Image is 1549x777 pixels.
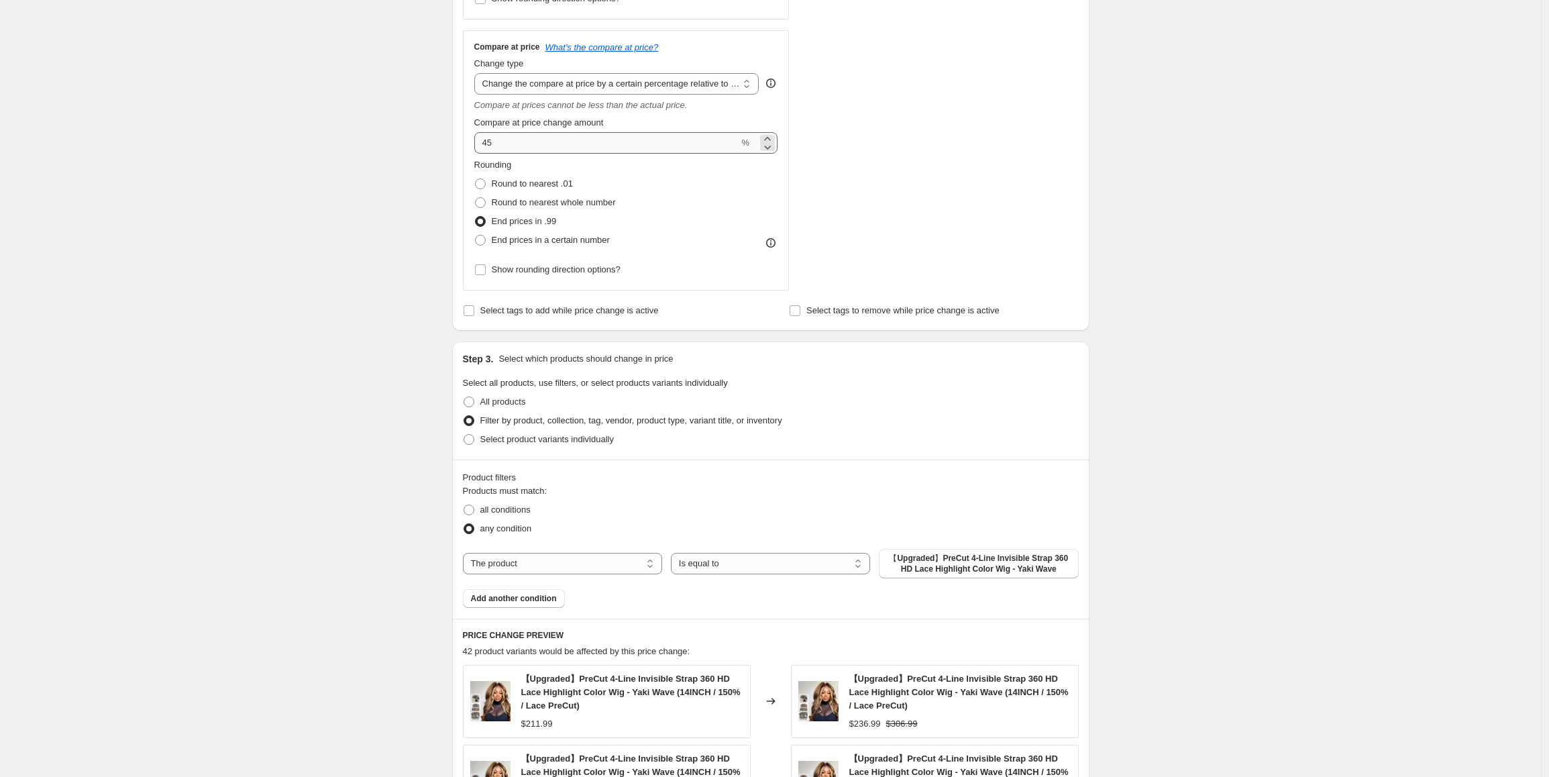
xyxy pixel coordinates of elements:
div: $211.99 [521,717,553,731]
div: help [764,76,778,90]
span: Products must match: [463,486,547,496]
h2: Step 3. [463,352,494,366]
input: 20 [474,132,739,154]
span: Show rounding direction options? [492,264,621,274]
span: % [741,138,749,148]
span: Filter by product, collection, tag, vendor, product type, variant title, or inventory [480,415,782,425]
span: any condition [480,523,532,533]
i: Compare at prices cannot be less than the actual price. [474,100,688,110]
span: 【Upgraded】PreCut 4-Line Invisible Strap 360 HD Lace Highlight Color Wig - Yaki Wave (14INCH / 150... [849,674,1069,711]
span: Round to nearest .01 [492,178,573,189]
span: Change type [474,58,524,68]
p: Select which products should change in price [498,352,673,366]
img: 1_17286b3f-a7e3-4f79-801a-99276040c027_80x.jpg [470,681,511,721]
span: 【Upgraded】PreCut 4-Line Invisible Strap 360 HD Lace Highlight Color Wig - Yaki Wave (14INCH / 150... [521,674,741,711]
span: all conditions [480,505,531,515]
span: Compare at price change amount [474,117,604,127]
span: Select tags to add while price change is active [480,305,659,315]
span: Select tags to remove while price change is active [806,305,1000,315]
button: Add another condition [463,589,565,608]
span: Add another condition [471,593,557,604]
span: Round to nearest whole number [492,197,616,207]
div: $236.99 [849,717,881,731]
span: 42 product variants would be affected by this price change: [463,646,690,656]
span: 【Upgraded】PreCut 4-Line Invisible Strap 360 HD Lace Highlight Color Wig - Yaki Wave [887,553,1070,574]
img: 1_17286b3f-a7e3-4f79-801a-99276040c027_80x.jpg [798,681,839,721]
span: Select product variants individually [480,434,614,444]
span: Select all products, use filters, or select products variants individually [463,378,728,388]
span: Rounding [474,160,512,170]
span: End prices in a certain number [492,235,610,245]
h6: PRICE CHANGE PREVIEW [463,630,1079,641]
div: Product filters [463,471,1079,484]
h3: Compare at price [474,42,540,52]
span: End prices in .99 [492,216,557,226]
strike: $306.99 [886,717,918,731]
span: All products [480,397,526,407]
button: What's the compare at price? [545,42,659,52]
button: 【Upgraded】PreCut 4-Line Invisible Strap 360 HD Lace Highlight Color Wig - Yaki Wave [879,549,1078,578]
